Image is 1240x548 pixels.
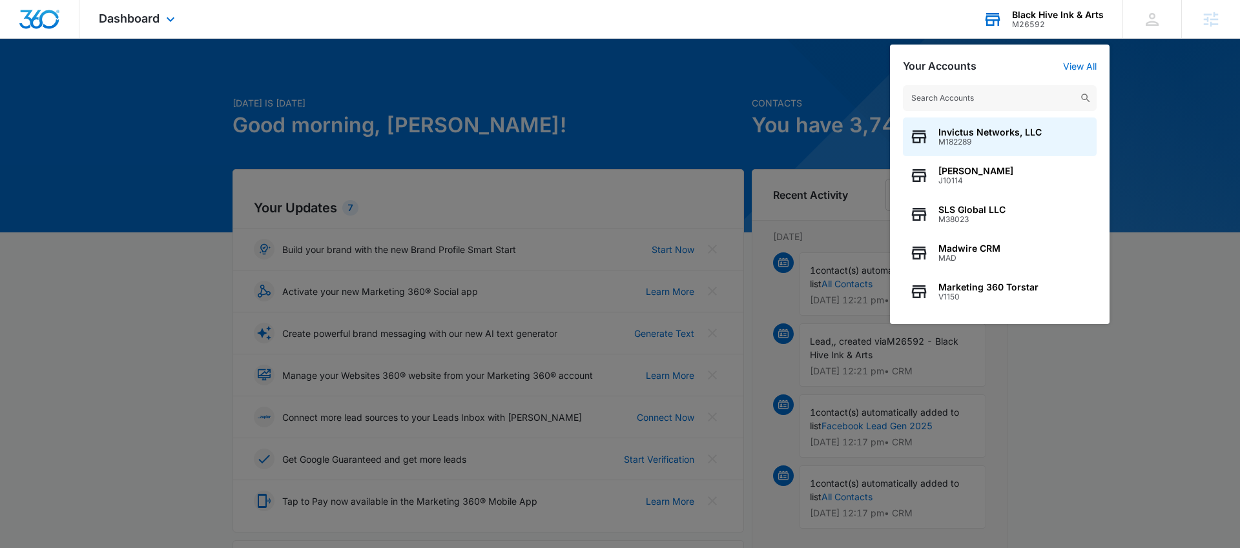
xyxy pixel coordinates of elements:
span: Marketing 360 Torstar [938,282,1038,292]
span: [PERSON_NAME] [938,166,1013,176]
button: Invictus Networks, LLCM182289 [903,117,1097,156]
span: Invictus Networks, LLC [938,127,1042,137]
span: Dashboard [99,12,160,25]
span: V1150 [938,292,1038,301]
button: Marketing 360 TorstarV1150 [903,272,1097,311]
h2: Your Accounts [903,60,976,72]
div: account id [1012,20,1104,29]
button: [PERSON_NAME]J10114 [903,156,1097,195]
span: Madwire CRM [938,243,1000,254]
span: J10114 [938,176,1013,185]
button: Madwire CRMMAD [903,234,1097,272]
span: SLS Global LLC [938,205,1006,215]
button: SLS Global LLCM38023 [903,195,1097,234]
span: MAD [938,254,1000,263]
div: account name [1012,10,1104,20]
span: M182289 [938,137,1042,147]
a: View All [1063,61,1097,72]
span: M38023 [938,215,1006,224]
input: Search Accounts [903,85,1097,111]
